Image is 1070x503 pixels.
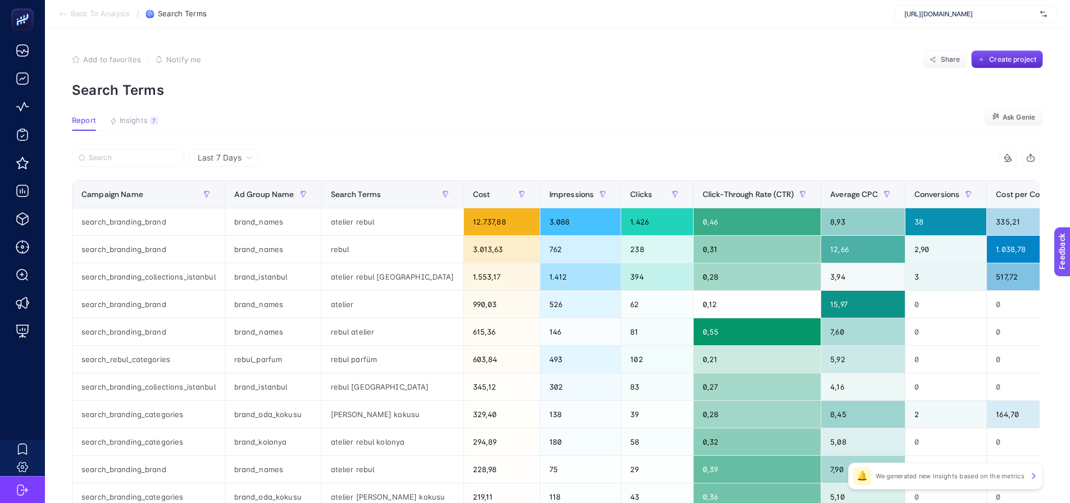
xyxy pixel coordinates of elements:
span: Back To Analysis [71,10,130,19]
div: 1.412 [540,263,621,290]
span: Add to favorites [83,55,141,64]
div: brand_names [225,236,321,263]
div: rebul parfüm [322,346,463,373]
div: 603,84 [464,346,540,373]
div: atelier rebul kolonya [322,428,463,455]
div: search_rebul_categories [72,346,225,373]
span: Feedback [7,3,43,12]
div: 7 [150,116,158,125]
div: 12,66 [821,236,905,263]
span: Conversions [914,190,960,199]
div: 4,16 [821,373,905,400]
div: 8,93 [821,208,905,235]
span: Search Terms [158,10,207,19]
div: search_branding_categories [72,401,225,428]
div: 2 [905,401,987,428]
span: Clicks [630,190,652,199]
button: Notify me [155,55,201,64]
div: 12.737,88 [464,208,540,235]
div: search_branding_brand [72,456,225,483]
div: 1.426 [621,208,693,235]
div: 58 [621,428,693,455]
div: rebul_parfum [225,346,321,373]
span: Cost [473,190,490,199]
div: atelier [322,291,463,318]
div: 8,45 [821,401,905,428]
div: 615,36 [464,318,540,345]
div: 38 [905,208,987,235]
div: 302 [540,373,621,400]
span: Campaign Name [81,190,143,199]
span: Notify me [166,55,201,64]
div: 294,89 [464,428,540,455]
div: 62 [621,291,693,318]
div: 0,28 [694,401,821,428]
button: Share [923,51,967,68]
div: rebul atelier [322,318,463,345]
div: 0 [905,318,987,345]
div: 493 [540,346,621,373]
span: Report [72,116,96,125]
div: 102 [621,346,693,373]
div: 0,39 [694,456,821,483]
div: 3,94 [821,263,905,290]
div: 39 [621,401,693,428]
div: brand_names [225,456,321,483]
div: search_branding_brand [72,236,225,263]
button: Ask Genie [984,108,1043,126]
span: Average CPC [830,190,878,199]
div: [PERSON_NAME] kokusu [322,401,463,428]
span: Search Terms [331,190,381,199]
div: rebul [GEOGRAPHIC_DATA] [322,373,463,400]
div: search_branding_categories [72,428,225,455]
span: / [136,9,139,18]
div: 7,90 [821,456,905,483]
div: 5,92 [821,346,905,373]
div: 526 [540,291,621,318]
span: Ad Group Name [234,190,294,199]
p: We generated new insights based on the metrics [876,472,1025,481]
div: 0,55 [694,318,821,345]
button: Add to favorites [72,55,141,64]
button: Create project [971,51,1043,68]
div: brand_istanbul [225,263,321,290]
p: Search Terms [72,82,1043,98]
div: 0 [905,373,987,400]
div: 990,03 [464,291,540,318]
div: 0 [905,428,987,455]
div: 146 [540,318,621,345]
div: atelıer rebul [322,456,463,483]
div: 0 [905,456,987,483]
div: brand_kolonya [225,428,321,455]
div: brand_oda_kokusu [225,401,321,428]
div: 81 [621,318,693,345]
div: search_branding_collections_istanbul [72,373,225,400]
span: Create project [989,55,1036,64]
div: 138 [540,401,621,428]
img: svg%3e [1040,8,1047,20]
div: search_branding_brand [72,318,225,345]
div: 0,46 [694,208,821,235]
div: search_branding_brand [72,291,225,318]
div: 3.088 [540,208,621,235]
div: 0 [905,346,987,373]
div: search_branding_brand [72,208,225,235]
div: 0,31 [694,236,821,263]
div: search_branding_collections_istanbul [72,263,225,290]
span: Ask Genie [1003,113,1035,122]
div: 394 [621,263,693,290]
div: atelier rebul [322,208,463,235]
div: 0 [905,291,987,318]
div: 238 [621,236,693,263]
span: [URL][DOMAIN_NAME] [904,10,1036,19]
span: Click-Through Rate (CTR) [703,190,794,199]
span: Insights [120,116,148,125]
div: brand_names [225,318,321,345]
div: 75 [540,456,621,483]
div: 15,97 [821,291,905,318]
div: brand_names [225,208,321,235]
div: 5,08 [821,428,905,455]
div: 0,28 [694,263,821,290]
div: 228,98 [464,456,540,483]
div: 762 [540,236,621,263]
